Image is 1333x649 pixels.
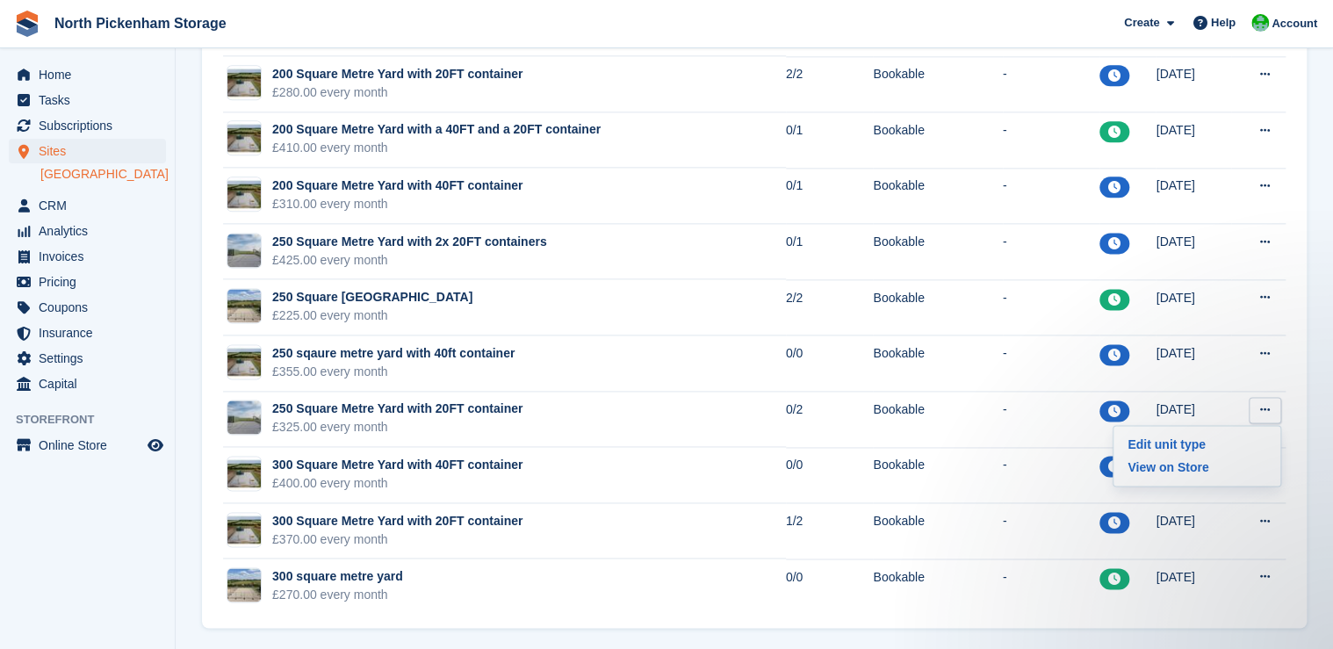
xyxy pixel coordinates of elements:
td: Bookable [873,279,1002,335]
td: [DATE] [1156,503,1230,559]
td: 0/1 [786,224,874,280]
span: Invoices [39,244,144,269]
a: menu [9,139,166,163]
div: 200 Square Metre Yard with a 40FT and a 20FT container [272,120,601,139]
td: Bookable [873,56,1002,112]
a: menu [9,62,166,87]
a: North Pickenham Storage [47,9,234,38]
a: Edit unit type [1120,433,1273,456]
td: - [1003,168,1099,224]
img: yard%20no%20container.jpg [227,568,261,602]
a: menu [9,270,166,294]
td: Bookable [873,224,1002,280]
a: menu [9,219,166,243]
td: Bookable [873,503,1002,559]
div: 250 Square [GEOGRAPHIC_DATA] [272,288,472,306]
div: 300 square metre yard [272,567,403,586]
a: [GEOGRAPHIC_DATA] [40,166,166,183]
td: Bookable [873,112,1002,169]
span: Coupons [39,295,144,320]
td: Bookable [873,447,1002,503]
td: 1/2 [786,503,874,559]
a: menu [9,113,166,138]
a: menu [9,433,166,458]
div: 250 sqaure metre yard with 40ft container [272,344,515,363]
div: 200 Square Metre Yard with 20FT container [272,65,522,83]
td: Bookable [873,392,1002,448]
td: - [1003,224,1099,280]
span: Tasks [39,88,144,112]
div: £370.00 every month [272,530,522,549]
td: 2/2 [786,279,874,335]
td: Bookable [873,335,1002,392]
td: [DATE] [1156,559,1230,614]
a: menu [9,193,166,218]
a: menu [9,244,166,269]
span: Insurance [39,321,144,345]
div: £310.00 every month [272,195,522,213]
td: - [1003,279,1099,335]
td: [DATE] [1156,224,1230,280]
td: 0/0 [786,335,874,392]
img: birds%20eye%20view%20of%20yard%20and%20container.jpg [227,66,261,99]
td: [DATE] [1156,168,1230,224]
td: - [1003,335,1099,392]
a: View on Store [1120,456,1273,479]
div: £355.00 every month [272,363,515,381]
div: 250 Square Metre Yard with 2x 20FT containers [272,233,547,251]
img: birds%20eye%20view%20of%20yard%20and%20container.jpg [227,345,261,379]
td: - [1003,447,1099,503]
td: 0/2 [786,392,874,448]
img: Chris Gulliver [1251,14,1269,32]
div: £425.00 every month [272,251,547,270]
a: menu [9,321,166,345]
div: £270.00 every month [272,586,403,604]
div: £280.00 every month [272,83,522,102]
span: Sites [39,139,144,163]
td: 0/0 [786,447,874,503]
span: Subscriptions [39,113,144,138]
div: £410.00 every month [272,139,601,157]
td: [DATE] [1156,279,1230,335]
td: Bookable [873,559,1002,614]
td: 0/0 [786,559,874,614]
span: Home [39,62,144,87]
span: Pricing [39,270,144,294]
div: 300 Square Metre Yard with 20FT container [272,512,522,530]
td: - [1003,559,1099,614]
td: [DATE] [1156,112,1230,169]
td: 0/1 [786,168,874,224]
td: [DATE] [1156,335,1230,392]
td: Bookable [873,168,1002,224]
a: menu [9,346,166,371]
a: menu [9,88,166,112]
div: 300 Square Metre Yard with 40FT container [272,456,522,474]
a: menu [9,371,166,396]
img: birds%20eye%20view%20of%20yard%20and%20container.jpg [227,457,261,490]
td: - [1003,392,1099,448]
span: Storefront [16,411,175,429]
div: £400.00 every month [272,474,522,493]
div: £225.00 every month [272,306,472,325]
td: [DATE] [1156,392,1230,448]
span: Analytics [39,219,144,243]
img: birds%20eye%20view%20of%20yard%20and%20container.jpg [227,513,261,546]
img: birds%20eye%20view%20of%20yard%20and%20container.jpg [227,177,261,211]
img: yard%20no%20container.jpg [227,289,261,322]
span: Help [1211,14,1236,32]
img: green%20yard%20plus%20container.jpg [227,234,261,267]
span: Settings [39,346,144,371]
td: [DATE] [1156,56,1230,112]
td: - [1003,56,1099,112]
span: Online Store [39,433,144,458]
span: Capital [39,371,144,396]
img: stora-icon-8386f47178a22dfd0bd8f6a31ec36ba5ce8667c1dd55bd0f319d3a0aa187defe.svg [14,11,40,37]
td: - [1003,503,1099,559]
td: - [1003,112,1099,169]
div: 200 Square Metre Yard with 40FT container [272,177,522,195]
a: menu [9,295,166,320]
td: 2/2 [786,56,874,112]
td: 0/1 [786,112,874,169]
span: CRM [39,193,144,218]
